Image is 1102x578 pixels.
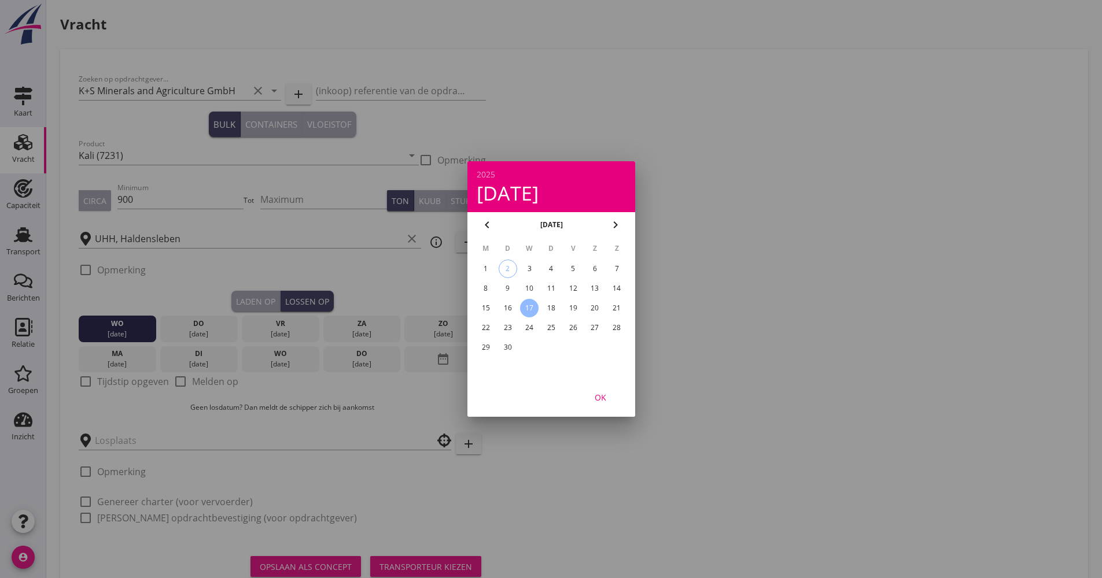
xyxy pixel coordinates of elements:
button: 24 [520,318,539,337]
button: 12 [563,279,582,298]
button: 9 [498,279,517,298]
button: 26 [563,318,582,337]
th: Z [584,239,605,258]
button: 20 [585,299,604,317]
th: D [541,239,562,258]
button: 21 [607,299,626,317]
button: 14 [607,279,626,298]
th: Z [606,239,627,258]
button: 11 [541,279,560,298]
button: 5 [563,260,582,278]
th: M [476,239,496,258]
button: 30 [498,338,517,357]
button: 6 [585,260,604,278]
button: 23 [498,318,517,337]
button: 2 [498,260,517,278]
i: chevron_left [480,218,494,232]
button: 1 [476,260,495,278]
th: D [497,239,518,258]
button: 4 [541,260,560,278]
th: V [562,239,583,258]
button: 17 [520,299,539,317]
th: W [519,239,540,258]
button: 13 [585,279,604,298]
button: 3 [520,260,539,278]
button: 28 [607,318,626,337]
i: chevron_right [609,218,622,232]
button: 19 [563,299,582,317]
button: 8 [476,279,495,298]
button: 15 [476,299,495,317]
button: [DATE] [536,216,566,234]
div: 2025 [477,171,626,179]
div: OK [584,391,617,403]
button: 18 [541,299,560,317]
div: [DATE] [477,183,626,203]
button: 27 [585,318,604,337]
button: 22 [476,318,495,337]
button: 25 [541,318,560,337]
button: 29 [476,338,495,357]
button: 7 [607,260,626,278]
div: 2 [499,260,516,277]
button: OK [575,387,626,407]
button: 16 [498,299,517,317]
button: 10 [520,279,539,298]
